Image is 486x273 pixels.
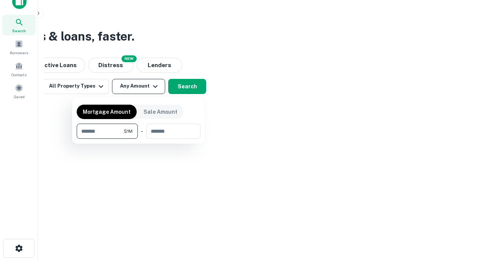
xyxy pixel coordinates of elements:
[144,108,177,116] p: Sale Amount
[141,124,143,139] div: -
[124,128,133,135] span: $1M
[83,108,131,116] p: Mortgage Amount
[448,212,486,249] iframe: Chat Widget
